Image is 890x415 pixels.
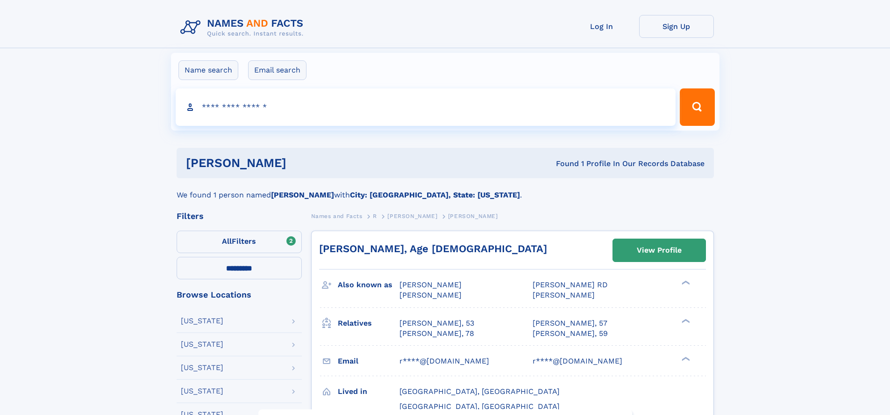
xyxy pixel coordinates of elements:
[533,280,608,289] span: [PERSON_NAME] RD
[338,277,399,293] h3: Also known as
[613,239,705,262] a: View Profile
[399,387,560,396] span: [GEOGRAPHIC_DATA], [GEOGRAPHIC_DATA]
[350,190,520,199] b: City: [GEOGRAPHIC_DATA], State: [US_STATE]
[181,387,223,395] div: [US_STATE]
[533,328,608,339] a: [PERSON_NAME], 59
[680,88,714,126] button: Search Button
[679,318,691,324] div: ❯
[637,240,682,261] div: View Profile
[399,402,560,411] span: [GEOGRAPHIC_DATA], [GEOGRAPHIC_DATA]
[338,315,399,331] h3: Relatives
[181,317,223,325] div: [US_STATE]
[338,353,399,369] h3: Email
[448,213,498,219] span: [PERSON_NAME]
[177,291,302,299] div: Browse Locations
[222,237,232,246] span: All
[338,384,399,400] h3: Lived in
[176,88,676,126] input: search input
[178,60,238,80] label: Name search
[373,213,377,219] span: R
[679,280,691,286] div: ❯
[421,159,705,169] div: Found 1 Profile In Our Records Database
[177,212,302,220] div: Filters
[181,364,223,371] div: [US_STATE]
[177,15,311,40] img: Logo Names and Facts
[679,356,691,362] div: ❯
[533,318,607,328] a: [PERSON_NAME], 57
[387,210,437,222] a: [PERSON_NAME]
[373,210,377,222] a: R
[564,15,639,38] a: Log In
[387,213,437,219] span: [PERSON_NAME]
[639,15,714,38] a: Sign Up
[399,280,462,289] span: [PERSON_NAME]
[533,291,595,299] span: [PERSON_NAME]
[186,157,421,169] h1: [PERSON_NAME]
[177,178,714,201] div: We found 1 person named with .
[181,341,223,348] div: [US_STATE]
[271,190,334,199] b: [PERSON_NAME]
[399,318,474,328] a: [PERSON_NAME], 53
[319,243,547,255] a: [PERSON_NAME], Age [DEMOGRAPHIC_DATA]
[311,210,363,222] a: Names and Facts
[399,291,462,299] span: [PERSON_NAME]
[399,328,474,339] a: [PERSON_NAME], 78
[248,60,306,80] label: Email search
[177,231,302,253] label: Filters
